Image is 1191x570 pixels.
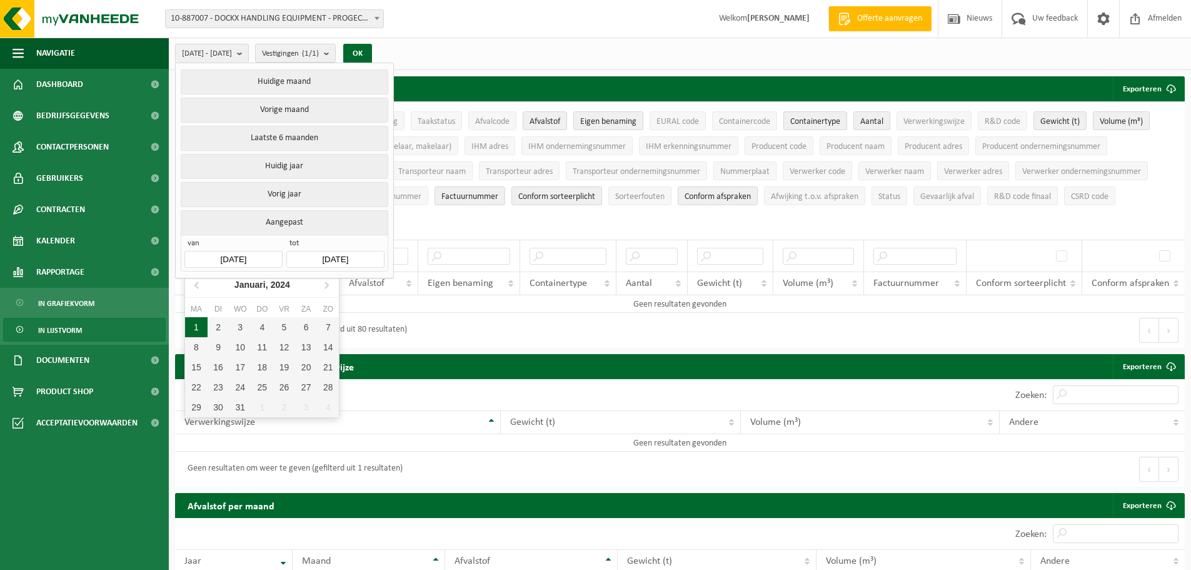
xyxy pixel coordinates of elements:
span: Conform sorteerplicht [518,192,595,201]
count: (1/1) [302,49,319,58]
div: 5 [273,317,295,337]
div: 3 [295,397,317,417]
span: Factuurnummer [873,278,939,288]
span: In grafiekvorm [38,292,94,315]
span: Bedrijfsgegevens [36,100,109,131]
button: Conform afspraken : Activate to sort [678,186,758,205]
span: Maand [302,556,331,566]
span: Gevaarlijk afval [920,192,974,201]
span: Product Shop [36,376,93,407]
div: 21 [317,357,339,377]
a: Exporteren [1113,354,1183,379]
button: IHM ondernemingsnummerIHM ondernemingsnummer: Activate to sort [521,136,633,155]
td: Geen resultaten gevonden [175,434,1185,452]
label: Zoeken: [1015,529,1047,539]
span: Navigatie [36,38,75,69]
button: FactuurnummerFactuurnummer: Activate to sort [435,186,505,205]
span: Afvalcode [475,117,510,126]
span: Gewicht (t) [1040,117,1080,126]
div: 24 [229,377,251,397]
div: 25 [251,377,273,397]
div: 26 [273,377,295,397]
div: 10 [229,337,251,357]
button: Afwijking t.o.v. afsprakenAfwijking t.o.v. afspraken: Activate to sort [764,186,865,205]
span: Producent code [751,142,807,151]
div: 17 [229,357,251,377]
button: R&D codeR&amp;D code: Activate to sort [978,111,1027,130]
div: 9 [208,337,229,357]
span: IHM erkenningsnummer [646,142,731,151]
span: Andere [1009,417,1038,427]
button: Next [1159,457,1178,482]
a: Exporteren [1113,493,1183,518]
span: Taakstatus [418,117,455,126]
button: Laatste 6 maanden [181,126,388,151]
span: Eigen benaming [580,117,636,126]
span: Vestigingen [262,44,319,63]
button: Eigen benamingEigen benaming: Activate to sort [573,111,643,130]
span: Volume (m³) [826,556,877,566]
button: Gevaarlijk afval : Activate to sort [913,186,981,205]
div: 6 [295,317,317,337]
span: Conform afspraken [685,192,751,201]
span: tot [286,238,384,251]
div: 3 [229,317,251,337]
button: Gewicht (t)Gewicht (t): Activate to sort [1033,111,1087,130]
span: Afwijking t.o.v. afspraken [771,192,858,201]
span: Volume (m³) [750,417,801,427]
div: 19 [273,357,295,377]
span: Dashboard [36,69,83,100]
span: Verwerker code [790,167,845,176]
button: Transporteur adresTransporteur adres: Activate to sort [479,161,560,180]
strong: [PERSON_NAME] [747,14,810,23]
a: In grafiekvorm [3,291,166,315]
div: 23 [208,377,229,397]
div: 1 [185,317,207,337]
div: vr [273,303,295,315]
span: Sorteerfouten [615,192,665,201]
span: IHM adres [471,142,508,151]
button: Volume (m³)Volume (m³): Activate to sort [1093,111,1150,130]
span: Factuurnummer [441,192,498,201]
button: AfvalcodeAfvalcode: Activate to sort [468,111,516,130]
button: NummerplaatNummerplaat: Activate to sort [713,161,776,180]
button: [DATE] - [DATE] [175,44,249,63]
span: Transporteur adres [486,167,553,176]
div: za [295,303,317,315]
span: Documenten [36,345,89,376]
button: Huidig jaar [181,154,388,179]
span: Afvalstof [455,556,490,566]
div: 11 [251,337,273,357]
div: 4 [251,317,273,337]
div: di [208,303,229,315]
button: Transporteur ondernemingsnummerTransporteur ondernemingsnummer : Activate to sort [566,161,707,180]
a: Offerte aanvragen [828,6,932,31]
span: Verwerker adres [944,167,1002,176]
div: zo [317,303,339,315]
div: 4 [317,397,339,417]
span: Gewicht (t) [627,556,672,566]
button: Verwerker codeVerwerker code: Activate to sort [783,161,852,180]
div: 2 [273,397,295,417]
span: Kalender [36,225,75,257]
button: Producent naamProducent naam: Activate to sort [820,136,892,155]
div: 27 [295,377,317,397]
button: AfvalstofAfvalstof: Activate to sort [523,111,567,130]
span: 10-887007 - DOCKX HANDLING EQUIPMENT - PROGECO - ANTWERPEN [166,10,383,28]
span: CSRD code [1071,192,1108,201]
button: IHM erkenningsnummerIHM erkenningsnummer: Activate to sort [639,136,738,155]
span: Verwerkingswijze [903,117,965,126]
span: Conform afspraken [1092,278,1169,288]
span: Containercode [719,117,770,126]
span: Acceptatievoorwaarden [36,407,138,439]
td: Geen resultaten gevonden [175,295,1185,313]
span: Jaar [184,556,201,566]
div: 13 [295,337,317,357]
div: 15 [185,357,207,377]
span: Gewicht (t) [697,278,742,288]
span: R&D code finaal [994,192,1051,201]
span: [DATE] - [DATE] [182,44,232,63]
button: Previous [1139,457,1159,482]
button: ContainercodeContainercode: Activate to sort [712,111,777,130]
span: Volume (m³) [783,278,833,288]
